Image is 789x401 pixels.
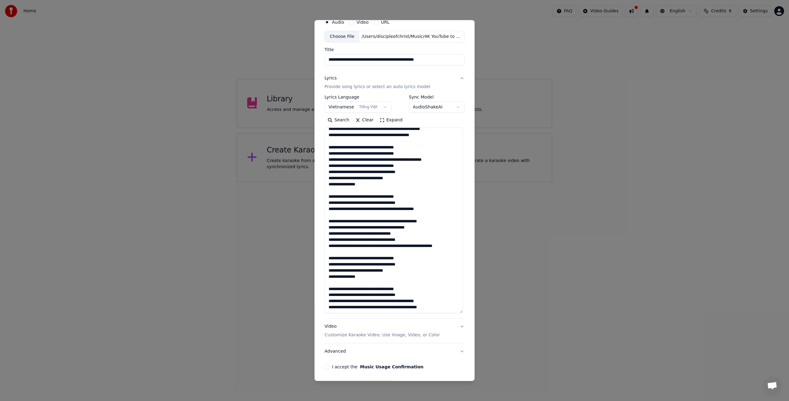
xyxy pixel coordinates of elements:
[325,323,440,338] div: Video
[377,115,406,125] button: Expand
[325,47,464,52] label: Title
[357,20,369,24] label: Video
[332,365,423,369] label: I accept the
[325,31,359,42] div: Choose File
[325,318,464,343] button: VideoCustomize Karaoke Video: Use Image, Video, or Color
[325,70,464,95] button: LyricsProvide song lyrics or select an auto lyrics model
[332,20,344,24] label: Audio
[325,115,352,125] button: Search
[325,84,430,90] p: Provide song lyrics or select an auto lyrics model
[409,95,464,99] label: Sync Model
[325,343,464,359] button: Advanced
[325,95,391,99] label: Lyrics Language
[381,20,390,24] label: URL
[325,95,464,318] div: LyricsProvide song lyrics or select an auto lyrics model
[325,332,440,338] p: Customize Karaoke Video: Use Image, Video, or Color
[359,34,464,40] div: /Users/discipleofchrist/Music/4K YouTube to MP3/Viet Karaoke/[PERSON_NAME] [PERSON_NAME] xanh_Phu...
[325,75,337,81] div: Lyrics
[352,115,377,125] button: Clear
[360,365,423,369] button: I accept the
